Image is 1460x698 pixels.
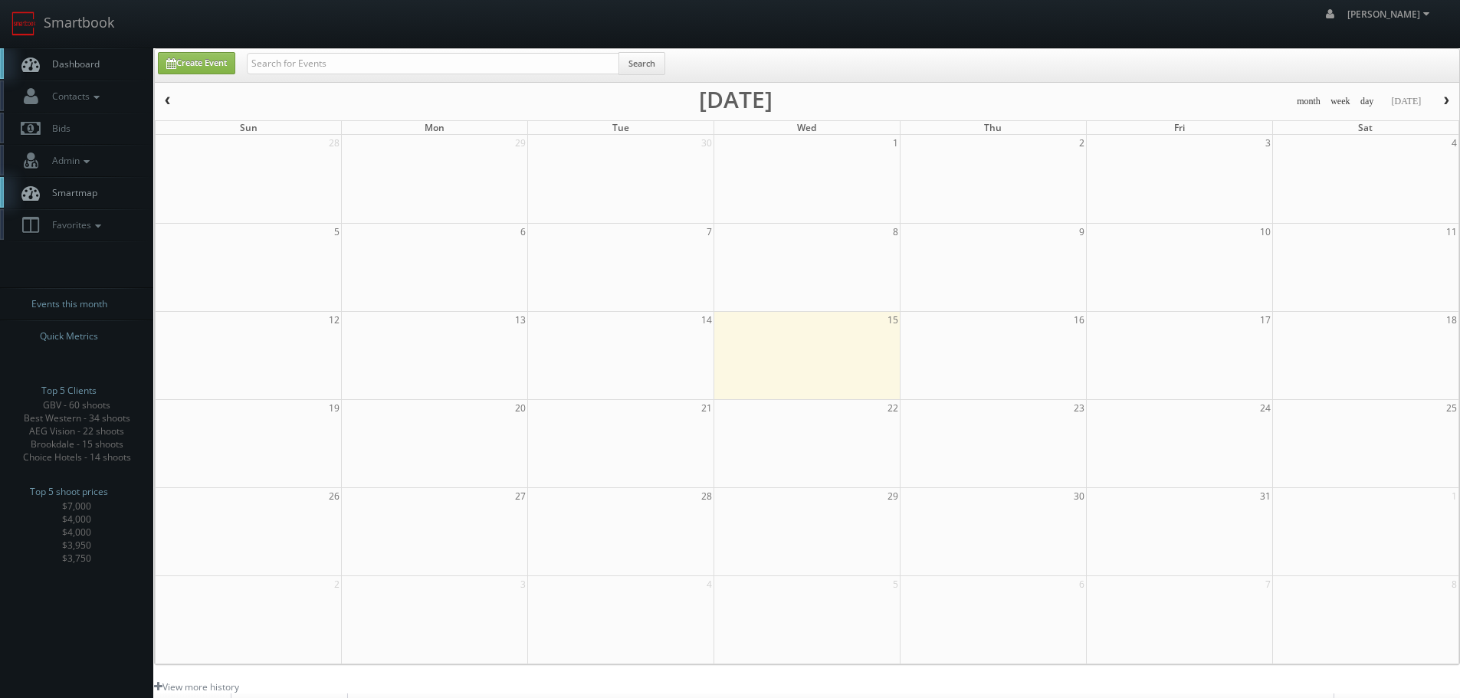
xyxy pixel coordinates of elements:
[1264,135,1272,151] span: 3
[886,400,900,416] span: 22
[1078,135,1086,151] span: 2
[513,312,527,328] span: 13
[699,92,773,107] h2: [DATE]
[612,121,629,134] span: Tue
[240,121,258,134] span: Sun
[1078,576,1086,592] span: 6
[700,488,714,504] span: 28
[154,680,239,693] a: View more history
[519,576,527,592] span: 3
[44,218,105,231] span: Favorites
[327,312,341,328] span: 12
[700,312,714,328] span: 14
[41,383,97,398] span: Top 5 Clients
[1258,488,1272,504] span: 31
[247,53,619,74] input: Search for Events
[519,224,527,240] span: 6
[1445,312,1458,328] span: 18
[158,52,235,74] a: Create Event
[1445,224,1458,240] span: 11
[984,121,1002,134] span: Thu
[1072,312,1086,328] span: 16
[1358,121,1373,134] span: Sat
[1258,400,1272,416] span: 24
[327,400,341,416] span: 19
[1072,400,1086,416] span: 23
[1355,92,1380,111] button: day
[886,488,900,504] span: 29
[1291,92,1326,111] button: month
[513,488,527,504] span: 27
[513,400,527,416] span: 20
[705,576,714,592] span: 4
[1386,92,1426,111] button: [DATE]
[44,186,97,199] span: Smartmap
[700,135,714,151] span: 30
[425,121,445,134] span: Mon
[327,488,341,504] span: 26
[891,135,900,151] span: 1
[333,224,341,240] span: 5
[40,329,98,344] span: Quick Metrics
[1445,400,1458,416] span: 25
[1258,312,1272,328] span: 17
[705,224,714,240] span: 7
[1450,488,1458,504] span: 1
[891,224,900,240] span: 8
[333,576,341,592] span: 2
[1258,224,1272,240] span: 10
[44,154,94,167] span: Admin
[1072,488,1086,504] span: 30
[1347,8,1434,21] span: [PERSON_NAME]
[11,11,36,36] img: smartbook-logo.png
[886,312,900,328] span: 15
[891,576,900,592] span: 5
[1078,224,1086,240] span: 9
[44,122,71,135] span: Bids
[30,484,108,500] span: Top 5 shoot prices
[1450,135,1458,151] span: 4
[1450,576,1458,592] span: 8
[44,90,103,103] span: Contacts
[31,297,107,312] span: Events this month
[44,57,100,70] span: Dashboard
[1325,92,1356,111] button: week
[700,400,714,416] span: 21
[1174,121,1185,134] span: Fri
[513,135,527,151] span: 29
[618,52,665,75] button: Search
[327,135,341,151] span: 28
[1264,576,1272,592] span: 7
[797,121,816,134] span: Wed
